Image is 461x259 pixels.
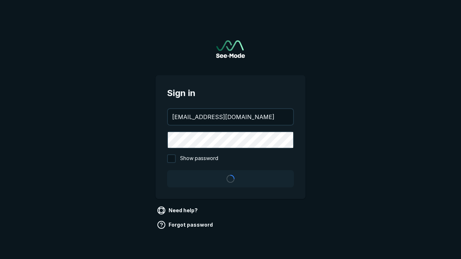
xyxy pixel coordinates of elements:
span: Show password [180,154,218,163]
input: your@email.com [168,109,293,125]
a: Go to sign in [216,40,245,58]
span: Sign in [167,87,294,100]
a: Forgot password [156,219,216,231]
img: See-Mode Logo [216,40,245,58]
a: Need help? [156,205,201,216]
